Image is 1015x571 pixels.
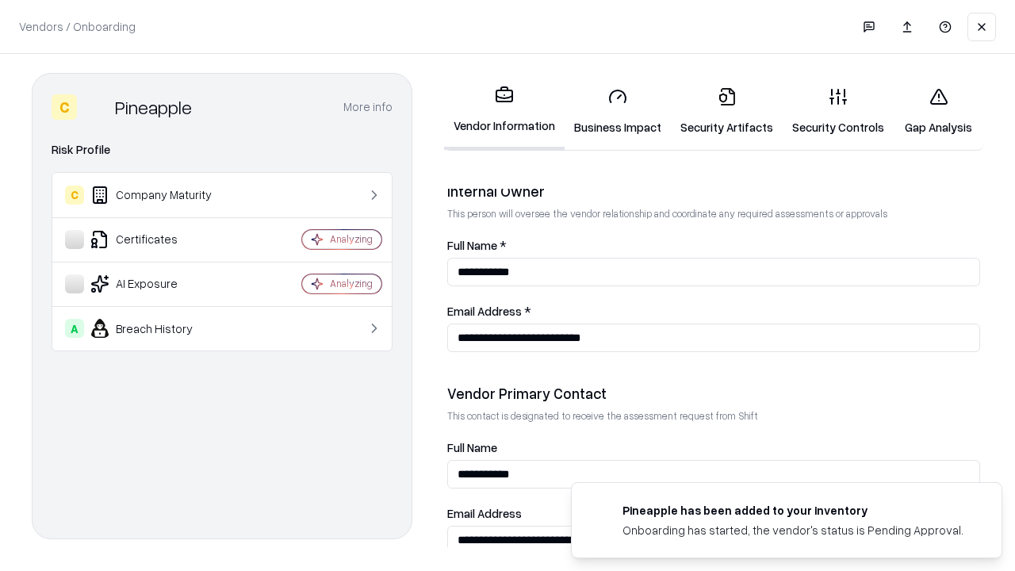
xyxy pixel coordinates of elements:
div: Analyzing [330,277,373,290]
div: Internal Owner [447,182,980,201]
div: Pineapple has been added to your inventory [622,502,963,519]
div: Analyzing [330,232,373,246]
div: AI Exposure [65,274,255,293]
p: This person will oversee the vendor relationship and coordinate any required assessments or appro... [447,207,980,220]
label: Email Address * [447,305,980,317]
p: This contact is designated to receive the assessment request from Shift [447,409,980,423]
label: Full Name [447,442,980,454]
div: Pineapple [115,94,192,120]
a: Business Impact [565,75,671,148]
a: Security Controls [783,75,894,148]
img: Pineapple [83,94,109,120]
div: Certificates [65,230,255,249]
label: Email Address [447,508,980,519]
div: Breach History [65,319,255,338]
div: C [65,186,84,205]
div: A [65,319,84,338]
div: C [52,94,77,120]
div: Onboarding has started, the vendor's status is Pending Approval. [622,522,963,538]
a: Gap Analysis [894,75,983,148]
img: pineappleenergy.com [591,502,610,521]
label: Full Name * [447,240,980,251]
div: Company Maturity [65,186,255,205]
a: Vendor Information [444,73,565,150]
div: Vendor Primary Contact [447,384,980,403]
div: Risk Profile [52,140,393,159]
a: Security Artifacts [671,75,783,148]
button: More info [343,93,393,121]
p: Vendors / Onboarding [19,18,136,35]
